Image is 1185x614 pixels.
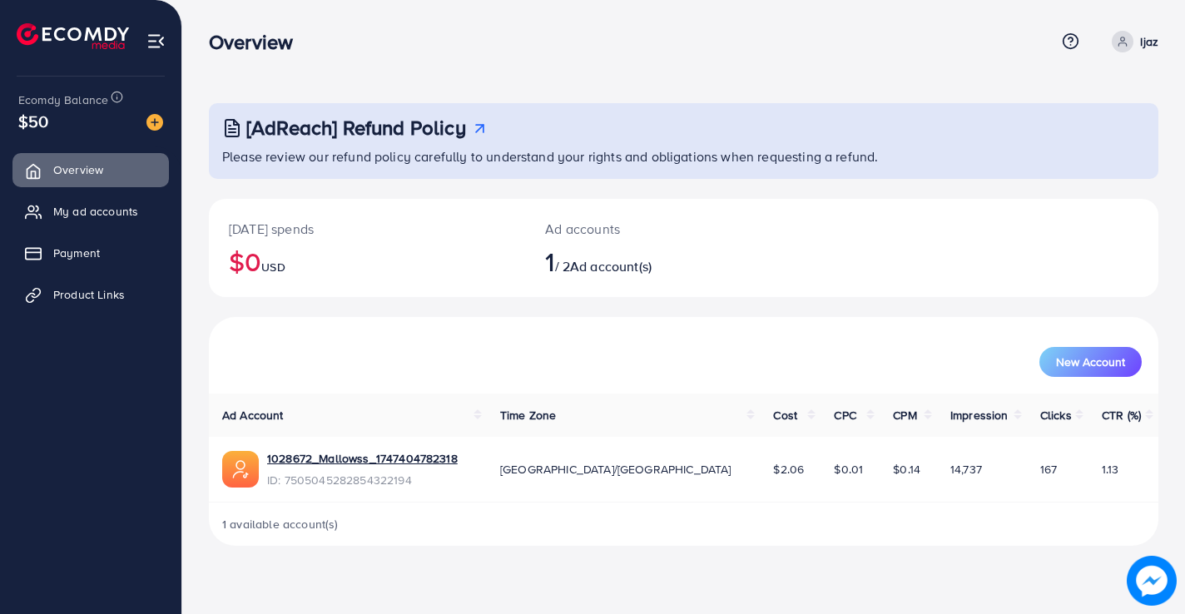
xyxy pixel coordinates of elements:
[12,195,169,228] a: My ad accounts
[500,407,556,423] span: Time Zone
[53,245,100,261] span: Payment
[950,461,982,478] span: 14,737
[12,153,169,186] a: Overview
[146,32,166,51] img: menu
[229,219,505,239] p: [DATE] spends
[222,451,259,488] img: ic-ads-acc.e4c84228.svg
[53,286,125,303] span: Product Links
[267,472,458,488] span: ID: 7505045282854322194
[222,407,284,423] span: Ad Account
[12,278,169,311] a: Product Links
[1039,347,1142,377] button: New Account
[17,23,129,49] img: logo
[773,407,797,423] span: Cost
[53,161,103,178] span: Overview
[12,236,169,270] a: Payment
[209,30,306,54] h3: Overview
[146,114,163,131] img: image
[229,245,505,277] h2: $0
[1040,407,1072,423] span: Clicks
[834,407,855,423] span: CPC
[1102,461,1119,478] span: 1.13
[545,242,554,280] span: 1
[267,450,458,467] a: 1028672_Mallowss_1747404782318
[1127,556,1177,606] img: image
[500,461,731,478] span: [GEOGRAPHIC_DATA]/[GEOGRAPHIC_DATA]
[1040,461,1057,478] span: 167
[773,461,804,478] span: $2.06
[222,146,1148,166] p: Please review our refund policy carefully to understand your rights and obligations when requesti...
[53,203,138,220] span: My ad accounts
[545,245,742,277] h2: / 2
[1056,356,1125,368] span: New Account
[834,461,863,478] span: $0.01
[18,92,108,108] span: Ecomdy Balance
[222,516,339,532] span: 1 available account(s)
[1105,31,1158,52] a: Ijaz
[18,109,48,133] span: $50
[545,219,742,239] p: Ad accounts
[893,407,916,423] span: CPM
[1102,407,1141,423] span: CTR (%)
[950,407,1009,423] span: Impression
[570,257,652,275] span: Ad account(s)
[246,116,466,140] h3: [AdReach] Refund Policy
[261,259,285,275] span: USD
[1140,32,1158,52] p: Ijaz
[893,461,920,478] span: $0.14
